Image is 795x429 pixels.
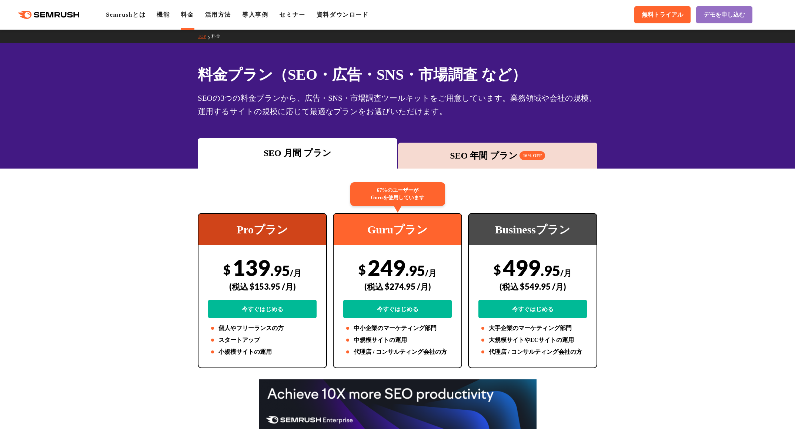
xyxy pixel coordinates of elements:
[198,92,597,118] div: SEOの3つの料金プランから、広告・SNS・市場調査ツールキットをご用意しています。業務領域や会社の規模、運用するサイトの規模に応じて最適なプランをお選びいただけます。
[181,11,194,18] a: 料金
[205,11,231,18] a: 活用方法
[279,11,305,18] a: セミナー
[405,262,425,279] span: .95
[343,347,452,356] li: 代理店 / コンサルティング会社の方
[290,268,301,278] span: /月
[478,255,587,318] div: 499
[317,11,369,18] a: 資料ダウンロード
[223,262,231,277] span: $
[157,11,170,18] a: 機能
[696,6,752,23] a: デモを申し込む
[208,300,317,318] a: 今すぐはじめる
[242,11,268,18] a: 導入事例
[208,255,317,318] div: 139
[560,268,572,278] span: /月
[343,273,452,300] div: (税込 $274.95 /月)
[425,268,437,278] span: /月
[198,64,597,86] h1: 料金プラン（SEO・広告・SNS・市場調査 など）
[478,300,587,318] a: 今すぐはじめる
[334,214,461,245] div: Guruプラン
[343,336,452,345] li: 中規模サイトの運用
[270,262,290,279] span: .95
[198,34,211,39] a: TOP
[402,149,594,162] div: SEO 年間 プラン
[208,273,317,300] div: (税込 $153.95 /月)
[704,11,745,19] span: デモを申し込む
[208,336,317,345] li: スタートアップ
[478,273,587,300] div: (税込 $549.95 /月)
[343,300,452,318] a: 今すぐはじめる
[494,262,501,277] span: $
[211,34,226,39] a: 料金
[208,324,317,333] li: 個人やフリーランスの方
[208,347,317,356] li: 小規模サイトの運用
[469,214,597,245] div: Businessプラン
[350,182,445,206] div: 67%のユーザーが Guruを使用しています
[106,11,146,18] a: Semrushとは
[520,151,545,160] span: 16% OFF
[343,255,452,318] div: 249
[478,336,587,345] li: 大規模サイトやECサイトの運用
[642,11,683,19] span: 無料トライアル
[541,262,560,279] span: .95
[358,262,366,277] span: $
[201,146,394,160] div: SEO 月間 プラン
[478,324,587,333] li: 大手企業のマーケティング部門
[634,6,691,23] a: 無料トライアル
[478,347,587,356] li: 代理店 / コンサルティング会社の方
[343,324,452,333] li: 中小企業のマーケティング部門
[198,214,326,245] div: Proプラン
